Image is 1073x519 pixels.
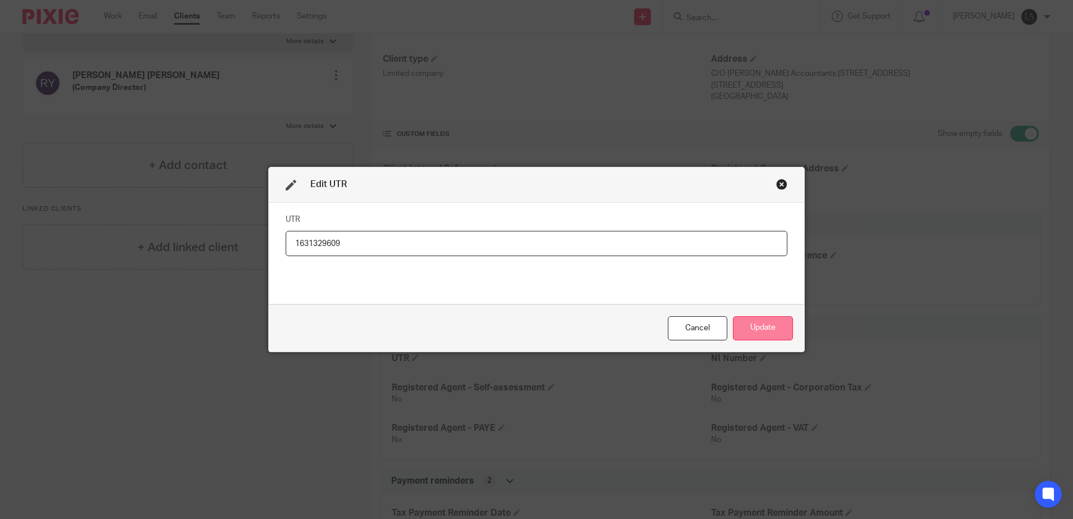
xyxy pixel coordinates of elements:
[286,214,300,225] label: UTR
[668,316,727,340] div: Close this dialog window
[286,231,787,256] input: UTR
[776,179,787,190] div: Close this dialog window
[310,180,347,189] span: Edit UTR
[733,316,793,340] button: Update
